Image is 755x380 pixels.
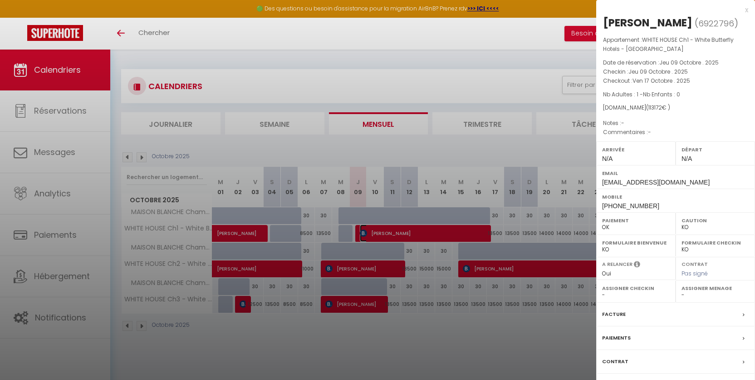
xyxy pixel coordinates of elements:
[621,119,624,127] span: -
[648,128,651,136] span: -
[698,18,734,29] span: 6922796
[659,59,719,66] span: Jeu 09 Octobre . 2025
[632,77,690,85] span: Ven 17 Octobre . 2025
[602,145,670,154] label: Arrivée
[602,216,670,225] label: Paiement
[634,260,640,270] i: Sélectionner OUI si vous souhaiter envoyer les séquences de messages post-checkout
[602,284,670,293] label: Assigner Checkin
[603,90,680,98] span: Nb Adultes : 1 -
[603,67,748,76] p: Checkin :
[681,284,749,293] label: Assigner Menage
[681,216,749,225] label: Caution
[681,238,749,247] label: Formulaire Checkin
[681,260,708,266] label: Contrat
[602,179,710,186] span: [EMAIL_ADDRESS][DOMAIN_NAME]
[602,333,631,343] label: Paiements
[603,36,734,53] span: WHITE HOUSE Ch1 - White Butterfly Hotels - [GEOGRAPHIC_DATA]
[648,104,662,111] span: 113172
[603,35,748,54] p: Appartement :
[603,15,692,30] div: [PERSON_NAME]
[602,310,626,319] label: Facture
[603,104,748,112] div: [DOMAIN_NAME]
[596,5,748,15] div: x
[681,155,692,162] span: N/A
[681,145,749,154] label: Départ
[603,128,748,137] p: Commentaires :
[602,192,749,201] label: Mobile
[603,76,748,85] p: Checkout :
[646,104,670,111] span: ( € )
[602,202,659,210] span: [PHONE_NUMBER]
[695,17,738,30] span: ( )
[628,68,688,75] span: Jeu 09 Octobre . 2025
[681,270,708,277] span: Pas signé
[602,169,749,178] label: Email
[603,58,748,67] p: Date de réservation :
[602,155,613,162] span: N/A
[643,90,680,98] span: Nb Enfants : 0
[602,357,628,366] label: Contrat
[602,238,670,247] label: Formulaire Bienvenue
[603,119,748,128] p: Notes :
[602,260,632,268] label: A relancer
